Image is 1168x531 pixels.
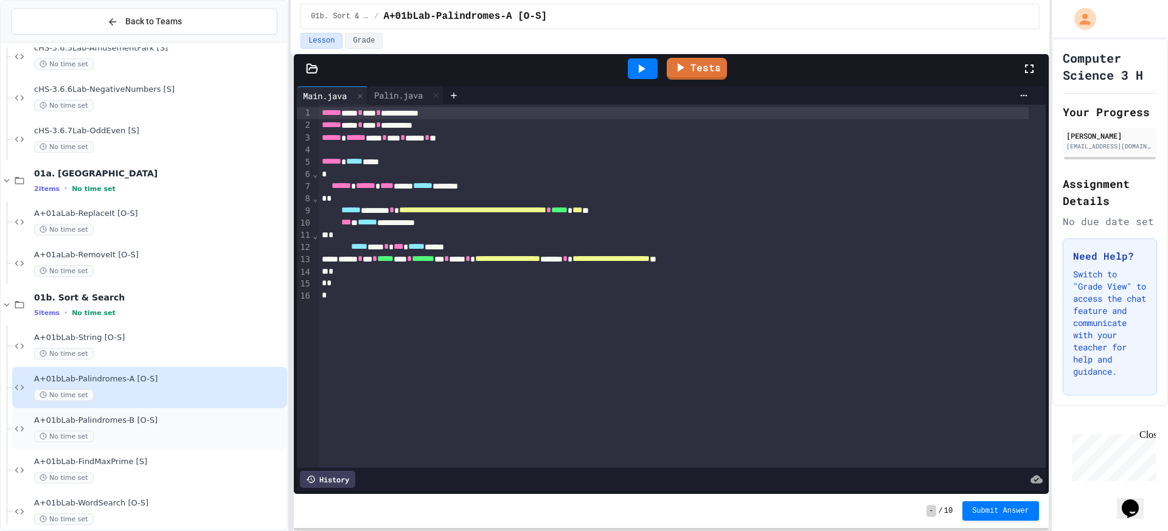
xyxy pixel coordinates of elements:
span: A+01bLab-Palindromes-A [O-S] [383,9,547,24]
div: 4 [297,144,312,156]
div: 9 [297,205,312,217]
div: No due date set [1063,214,1157,229]
span: No time set [72,309,116,317]
span: A+01bLab-WordSearch [O-S] [34,498,285,508]
span: No time set [34,58,94,70]
span: No time set [34,431,94,442]
div: 11 [297,229,312,241]
span: 01a. [GEOGRAPHIC_DATA] [34,168,285,179]
span: Fold line [312,169,318,179]
span: Submit Answer [972,506,1029,516]
span: No time set [34,265,94,277]
iframe: chat widget [1117,482,1156,519]
span: No time set [34,141,94,153]
div: 12 [297,241,312,254]
div: 1 [297,107,312,119]
a: Tests [667,58,727,80]
span: No time set [34,513,94,525]
div: Main.java [297,86,368,105]
div: 10 [297,217,312,229]
span: A+01bLab-Palindromes-A [O-S] [34,374,285,384]
button: Grade [345,33,383,49]
span: • [64,184,67,193]
div: Palin.java [368,86,444,105]
span: No time set [72,185,116,193]
span: A+01bLab-String [O-S] [34,333,285,343]
span: 10 [944,506,953,516]
span: 01b. Sort & Search [34,292,285,303]
span: No time set [34,224,94,235]
span: Fold line [312,231,318,240]
span: A+01bLab-FindMaxPrime [S] [34,457,285,467]
button: Back to Teams [11,9,277,35]
div: History [300,471,355,488]
div: 7 [297,181,312,193]
div: 8 [297,193,312,205]
div: My Account [1062,5,1099,33]
span: • [64,308,67,318]
span: No time set [34,472,94,484]
button: Submit Answer [962,501,1039,521]
span: cHS-3.6.7Lab-OddEven [S] [34,126,285,136]
span: 2 items [34,185,60,193]
div: [EMAIL_ADDRESS][DOMAIN_NAME] [1066,142,1153,151]
div: Main.java [297,89,353,102]
span: No time set [34,389,94,401]
span: Fold line [312,193,318,203]
div: 2 [297,119,312,131]
span: - [926,505,936,517]
div: Palin.java [368,89,429,102]
span: / [939,506,943,516]
div: 6 [297,168,312,181]
span: A+01aLab-RemoveIt [O-S] [34,250,285,260]
div: 15 [297,278,312,290]
div: 13 [297,254,312,266]
span: A+01aLab-ReplaceIt [O-S] [34,209,285,219]
span: cHS-3.6.6Lab-NegativeNumbers [S] [34,85,285,95]
span: Back to Teams [125,15,182,28]
div: 5 [297,156,312,168]
h1: Computer Science 3 H [1063,49,1157,83]
span: A+01bLab-Palindromes-B [O-S] [34,415,285,426]
span: 5 items [34,309,60,317]
div: Chat with us now!Close [5,5,84,77]
p: Switch to "Grade View" to access the chat feature and communicate with your teacher for help and ... [1073,268,1147,378]
span: cHS-3.6.5Lab-AmusementPark [S] [34,43,285,54]
span: No time set [34,348,94,359]
h3: Need Help? [1073,249,1147,263]
div: 14 [297,266,312,279]
div: [PERSON_NAME] [1066,130,1153,141]
iframe: chat widget [1067,429,1156,481]
span: 01b. Sort & Search [311,12,369,21]
span: No time set [34,100,94,111]
div: 16 [297,290,312,302]
h2: Your Progress [1063,103,1157,120]
button: Lesson [301,33,342,49]
span: / [374,12,378,21]
h2: Assignment Details [1063,175,1157,209]
div: 3 [297,132,312,144]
